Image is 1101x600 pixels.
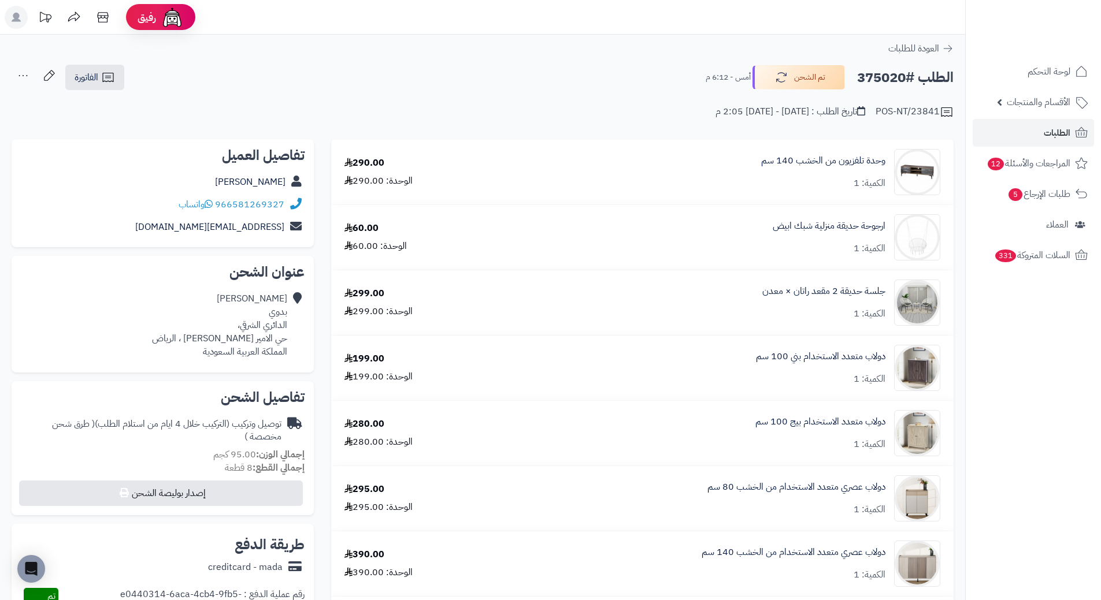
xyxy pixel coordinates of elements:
[344,287,384,300] div: 299.00
[161,6,184,29] img: ai-face.png
[1007,94,1070,110] span: الأقسام والمنتجات
[344,418,384,431] div: 280.00
[895,149,940,195] img: 1735736642-1734957935782-1717424265-110114010030-90x90.jpg
[1022,31,1090,55] img: logo-2.png
[344,174,413,188] div: الوحدة: 290.00
[973,211,1094,238] a: العملاء
[138,10,156,24] span: رفيق
[152,292,287,358] div: [PERSON_NAME] بدوي الدائري الشرقي، حي الامير [PERSON_NAME] ، الرياض المملكة العربية السعودية
[888,42,954,55] a: العودة للطلبات
[31,6,60,32] a: تحديثات المنصة
[973,180,1094,208] a: طلبات الإرجاع5
[895,345,940,391] img: 1751782701-220605010582-90x90.jpg
[213,448,305,461] small: 95.00 كجم
[854,307,885,321] div: الكمية: 1
[702,546,885,559] a: دولاب عصري متعدد الاستخدام من الخشب 140 سم
[344,566,413,579] div: الوحدة: 390.00
[761,154,885,167] a: وحدة تلفزيون من الخشب 140 سم
[208,561,283,574] div: creditcard - mada
[344,548,384,561] div: 390.00
[988,158,1004,170] span: 12
[857,66,954,90] h2: الطلب #375020
[52,417,281,444] span: ( طرق شحن مخصصة )
[895,410,940,456] img: 1751783003-220605010583-90x90.jpg
[344,305,413,318] div: الوحدة: 299.00
[344,156,384,170] div: 290.00
[752,65,845,90] button: تم الشحن
[755,415,885,428] a: دولاب متعدد الاستخدام بيج 100 سم
[895,475,940,521] img: 1752738325-1-90x90.jpg
[135,220,284,234] a: [EMAIL_ADDRESS][DOMAIN_NAME]
[75,70,98,84] span: الفاتورة
[707,480,885,494] a: دولاب عصري متعدد الاستخدام من الخشب 80 سم
[17,555,45,583] div: Open Intercom Messenger
[1044,125,1070,141] span: الطلبات
[225,461,305,475] small: 8 قطعة
[773,219,885,233] a: ارجوحة حديقة منزلية شبك ابيض
[973,58,1094,85] a: لوحة التحكم
[895,279,940,326] img: 1754463172-110124010025-90x90.jpg
[876,105,954,119] div: POS-NT/23841
[1007,186,1070,202] span: طلبات الإرجاع
[762,285,885,298] a: جلسة حديقة 2 مقعد راتان × معدن
[973,150,1094,177] a: المراجعات والأسئلة12
[854,438,885,451] div: الكمية: 1
[973,241,1094,269] a: السلات المتروكة331
[987,155,1070,172] span: المراجعات والأسئلة
[253,461,305,475] strong: إجمالي القطع:
[344,222,379,235] div: 60.00
[716,105,865,118] div: تاريخ الطلب : [DATE] - [DATE] 2:05 م
[21,390,305,404] h2: تفاصيل الشحن
[235,538,305,551] h2: طريقة الدفع
[1046,217,1069,233] span: العملاء
[215,197,284,211] a: 966581269327
[21,148,305,162] h2: تفاصيل العميل
[65,65,124,90] a: الفاتورة
[995,249,1016,262] span: 331
[256,448,305,461] strong: إجمالي الوزن:
[756,350,885,363] a: دولاب متعدد الاستخدام بني 100 سم
[344,483,384,496] div: 295.00
[344,435,413,449] div: الوحدة: 280.00
[1009,188,1022,201] span: 5
[179,197,213,211] a: واتساب
[854,372,885,386] div: الكمية: 1
[854,177,885,190] div: الكمية: 1
[895,541,940,587] img: 1752739711-1-90x90.jpg
[994,247,1070,263] span: السلات المتروكة
[21,265,305,279] h2: عنوان الشحن
[973,119,1094,147] a: الطلبات
[706,72,751,83] small: أمس - 6:12 م
[21,418,281,444] div: توصيل وتركيب (التركيب خلال 4 ايام من استلام الطلب)
[888,42,939,55] span: العودة للطلبات
[854,568,885,582] div: الكمية: 1
[19,480,303,506] button: إصدار بوليصة الشحن
[215,175,286,189] a: [PERSON_NAME]
[895,214,940,260] img: 1732805391-110120010004-90x90.jpg
[854,242,885,255] div: الكمية: 1
[344,370,413,383] div: الوحدة: 199.00
[344,352,384,366] div: 199.00
[1028,64,1070,80] span: لوحة التحكم
[344,240,407,253] div: الوحدة: 60.00
[344,501,413,514] div: الوحدة: 295.00
[854,503,885,516] div: الكمية: 1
